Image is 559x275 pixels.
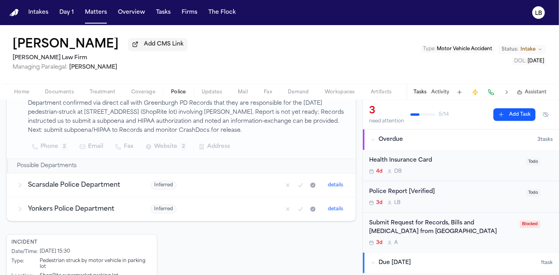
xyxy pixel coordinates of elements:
[13,64,68,70] span: Managing Paralegal:
[369,219,515,237] div: Submit Request for Records, Bills and [MEDICAL_DATA] from [GEOGRAPHIC_DATA]
[379,259,411,267] span: Due [DATE]
[9,9,19,16] img: Finch Logo
[369,118,404,124] div: need attention
[498,45,546,54] button: Change status from Intake
[131,89,155,95] span: Coverage
[514,59,526,64] span: DOL :
[394,168,402,175] span: D B
[363,129,559,150] button: Overdue3tasks
[541,260,553,266] span: 1 task
[13,38,119,52] button: Edit matter name
[537,137,553,143] span: 3 task s
[28,180,132,190] h3: Scarsdale Police Department
[437,47,492,51] span: Motor Vehicle Accident
[520,46,535,53] span: Intake
[153,5,174,20] button: Tasks
[178,5,200,20] button: Firms
[363,150,559,181] div: Open task: Health Insurance Card
[128,38,188,51] button: Add CMS Link
[295,180,306,191] button: Mark as confirmed
[369,105,404,117] div: 3
[394,200,401,206] span: L B
[142,140,191,154] button: Website2
[379,136,403,144] span: Overdue
[288,89,309,95] span: Demand
[295,204,306,215] button: Mark as confirmed
[520,220,540,228] span: Blocked
[28,99,346,135] p: Department confirmed via direct call with Greenburgh PD Records that they are responsible for the...
[512,57,546,65] button: Edit DOL: 2025-10-05
[144,40,184,48] span: Add CMS Link
[376,168,382,175] span: 4d
[75,140,108,154] button: Email
[325,180,346,190] button: details
[369,156,521,165] div: Health Insurance Card
[454,87,465,98] button: Add Task
[363,213,559,253] div: Open task: Submit Request for Records, Bills and Radiology from White Plains Hospital
[325,89,355,95] span: Workspaces
[14,89,29,95] span: Home
[45,89,74,95] span: Documents
[40,258,152,270] div: Pedestrian struck by motor vehicle in parking lot
[528,59,544,64] span: [DATE]
[151,181,177,189] span: Inferred
[363,253,559,273] button: Due [DATE]1task
[282,180,293,191] button: Mark as no report
[11,249,37,255] div: Date/Time :
[470,87,481,98] button: Create Immediate Task
[56,5,77,20] button: Day 1
[371,89,392,95] span: Artifacts
[202,89,222,95] span: Updates
[394,240,398,246] span: A
[205,5,239,20] button: The Flock
[363,181,559,213] div: Open task: Police Report [Verified]
[493,108,535,121] button: Add Task
[439,111,449,118] span: 5 / 14
[414,89,427,95] button: Tasks
[369,188,521,197] div: Police Report [Verified]
[525,89,546,95] span: Assistant
[25,5,51,20] button: Intakes
[423,47,436,51] span: Type :
[111,140,138,154] button: Fax
[11,258,37,270] div: Type :
[69,64,117,70] span: [PERSON_NAME]
[82,5,110,20] button: Matters
[526,189,540,197] span: Todo
[17,162,77,170] h2: Possible Departments
[325,204,346,214] button: details
[13,53,188,63] h2: [PERSON_NAME] Law Firm
[376,200,382,206] span: 3d
[171,89,186,95] span: Police
[539,108,553,121] button: Hide completed tasks (⌘⇧H)
[28,204,132,214] h3: Yonkers Police Department
[264,89,272,95] span: Fax
[13,38,119,52] h1: [PERSON_NAME]
[90,89,116,95] span: Treatment
[151,205,177,213] span: Inferred
[28,140,72,154] button: Phone2
[517,89,546,95] button: Assistant
[282,204,293,215] button: Mark as no report
[238,89,248,95] span: Mail
[376,240,382,246] span: 3d
[9,9,19,16] a: Home
[431,89,449,95] button: Activity
[307,180,318,191] button: Mark as received
[40,249,70,255] div: [DATE] 15:30
[195,140,235,154] button: Address
[526,158,540,166] span: Todo
[421,45,495,53] button: Edit Type: Motor Vehicle Accident
[11,239,152,246] div: Incident
[115,5,148,20] button: Overview
[502,46,518,53] span: Status:
[485,87,496,98] button: Make a Call
[307,204,318,215] button: Mark as received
